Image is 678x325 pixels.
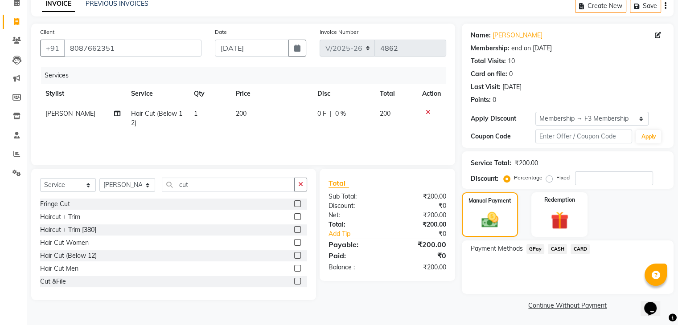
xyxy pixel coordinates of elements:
[215,28,227,36] label: Date
[320,28,358,36] label: Invoice Number
[515,158,538,168] div: ₹200.00
[322,192,387,201] div: Sub Total:
[417,84,446,104] th: Action
[330,109,332,118] span: |
[471,82,501,92] div: Last Visit:
[64,40,201,57] input: Search by Name/Mobile/Email/Code
[493,95,496,105] div: 0
[194,110,197,118] span: 1
[471,158,511,168] div: Service Total:
[471,95,491,105] div: Points:
[236,110,247,118] span: 200
[131,110,182,127] span: Hair Cut (Below 12)
[40,238,89,248] div: Hair Cut Women
[556,174,570,182] label: Fixed
[476,210,504,230] img: _cash.svg
[45,110,95,118] span: [PERSON_NAME]
[387,263,453,272] div: ₹200.00
[40,199,70,209] div: Fringe Cut
[380,110,390,118] span: 200
[335,109,346,118] span: 0 %
[230,84,312,104] th: Price
[317,109,326,118] span: 0 F
[514,174,542,182] label: Percentage
[544,196,575,204] label: Redemption
[508,57,515,66] div: 10
[387,192,453,201] div: ₹200.00
[545,209,574,232] img: _gift.svg
[322,263,387,272] div: Balance :
[40,84,126,104] th: Stylist
[322,220,387,229] div: Total:
[387,211,453,220] div: ₹200.00
[322,239,387,250] div: Payable:
[468,197,511,205] label: Manual Payment
[40,251,97,260] div: Hair Cut (Below 12)
[312,84,374,104] th: Disc
[571,244,590,254] span: CARD
[322,229,398,239] a: Add Tip
[464,301,672,310] a: Continue Without Payment
[511,44,552,53] div: end on [DATE]
[509,69,513,79] div: 0
[535,130,633,143] input: Enter Offer / Coupon Code
[126,84,189,104] th: Service
[40,277,66,286] div: Cut &File
[471,244,523,253] span: Payment Methods
[548,244,567,254] span: CASH
[40,28,54,36] label: Client
[374,84,417,104] th: Total
[387,250,453,261] div: ₹0
[636,130,661,143] button: Apply
[502,82,522,92] div: [DATE]
[641,289,669,316] iframe: chat widget
[322,250,387,261] div: Paid:
[471,114,535,123] div: Apply Discount
[471,132,535,141] div: Coupon Code
[40,264,78,273] div: Hair Cut Men
[526,244,545,254] span: GPay
[162,178,295,191] input: Search or Scan
[41,67,453,84] div: Services
[471,69,507,79] div: Card on file:
[387,201,453,211] div: ₹0
[471,31,491,40] div: Name:
[398,229,452,239] div: ₹0
[387,239,453,250] div: ₹200.00
[189,84,230,104] th: Qty
[471,44,510,53] div: Membership:
[40,212,80,222] div: Haircut + Trim
[322,201,387,211] div: Discount:
[493,31,542,40] a: [PERSON_NAME]
[387,220,453,229] div: ₹200.00
[40,225,96,235] div: Haircut + Trim [380]
[471,174,498,183] div: Discount:
[471,57,506,66] div: Total Visits:
[322,211,387,220] div: Net:
[329,179,349,188] span: Total
[40,40,65,57] button: +91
